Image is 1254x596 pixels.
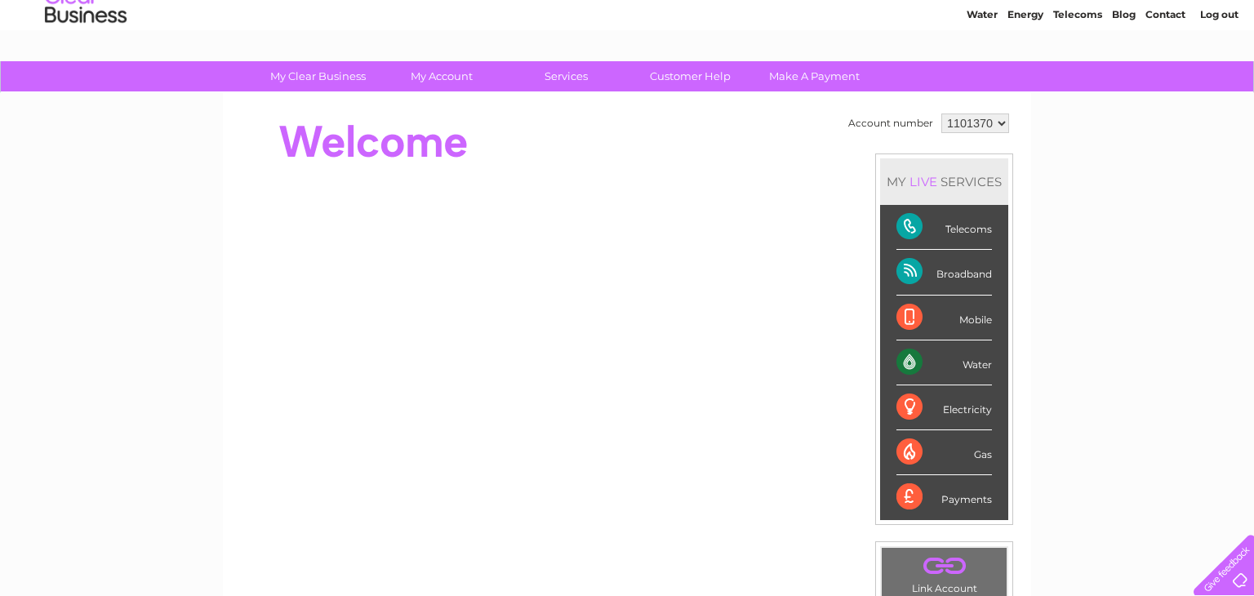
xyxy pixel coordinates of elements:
[896,340,992,385] div: Water
[896,475,992,519] div: Payments
[896,296,992,340] div: Mobile
[44,42,127,92] img: logo.png
[896,385,992,430] div: Electricity
[1112,69,1136,82] a: Blog
[880,158,1008,205] div: MY SERVICES
[1200,69,1238,82] a: Log out
[1145,69,1185,82] a: Contact
[886,552,1003,580] a: .
[375,61,509,91] a: My Account
[1053,69,1102,82] a: Telecoms
[844,109,937,137] td: Account number
[946,8,1059,29] a: 0333 014 3131
[499,61,634,91] a: Services
[747,61,882,91] a: Make A Payment
[623,61,758,91] a: Customer Help
[251,61,385,91] a: My Clear Business
[896,430,992,475] div: Gas
[1007,69,1043,82] a: Energy
[967,69,998,82] a: Water
[906,174,940,189] div: LIVE
[242,9,1014,79] div: Clear Business is a trading name of Verastar Limited (registered in [GEOGRAPHIC_DATA] No. 3667643...
[896,205,992,250] div: Telecoms
[896,250,992,295] div: Broadband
